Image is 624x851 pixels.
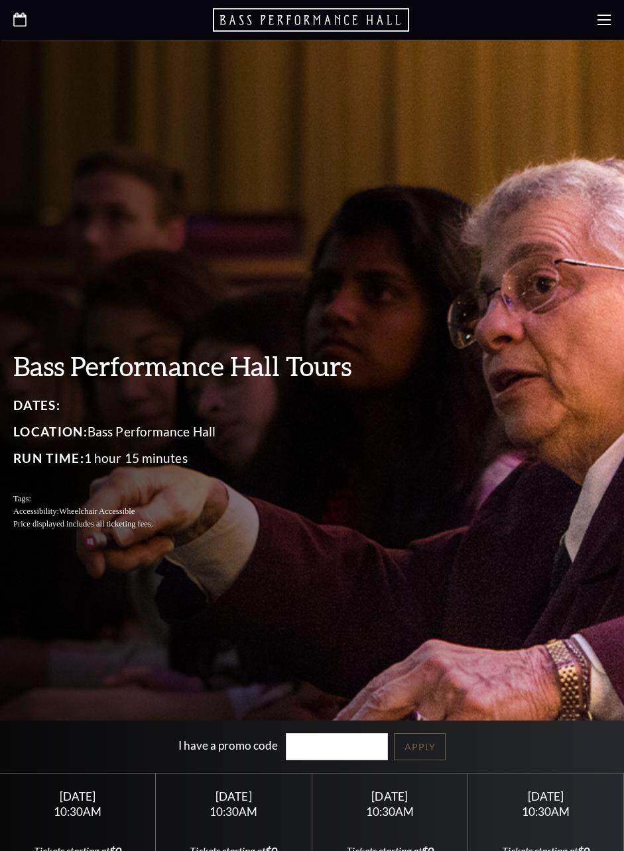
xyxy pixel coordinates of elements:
div: 10:30AM [484,806,608,817]
div: [DATE] [172,789,296,803]
div: 10:30AM [172,806,296,817]
div: [DATE] [484,789,608,803]
div: 10:30AM [16,806,140,817]
p: 1 hour 15 minutes [13,448,378,469]
span: Location: [13,424,88,439]
span: Wheelchair Accessible [59,507,135,516]
p: Tags: [13,493,378,505]
div: [DATE] [328,789,452,803]
div: [DATE] [16,789,140,803]
span: Run Time: [13,450,84,466]
label: I have a promo code [178,738,278,752]
p: Bass Performance Hall [13,421,378,442]
span: Dates: [13,397,60,413]
p: Price displayed includes all ticketing fees. [13,518,378,530]
div: 10:30AM [328,806,452,817]
p: Accessibility: [13,505,378,518]
h3: Bass Performance Hall Tours [13,349,378,383]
